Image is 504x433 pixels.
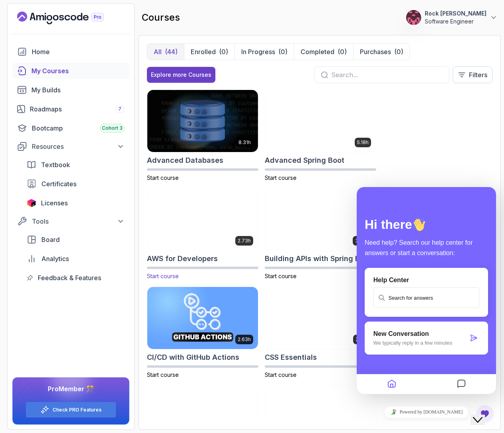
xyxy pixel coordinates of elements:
div: (44) [165,47,178,57]
p: 2.08h [356,336,369,343]
span: Start course [265,273,297,279]
span: Start course [265,174,297,181]
a: analytics [22,251,129,267]
button: Completed(0) [294,44,353,60]
img: Building APIs with Spring Boot card [265,189,376,251]
p: 3.30h [355,238,369,244]
div: My Courses [31,66,125,76]
h2: CI/CD with GitHub Actions [147,352,239,363]
div: Bootcamp [32,123,125,133]
p: 2.63h [238,336,251,343]
a: board [22,232,129,248]
h2: Advanced Spring Boot [265,155,344,166]
a: bootcamp [12,120,129,136]
span: Licenses [41,198,68,208]
span: Start course [147,371,179,378]
span: Analytics [41,254,69,263]
p: Software Engineer [425,18,486,25]
button: Enrolled(0) [184,44,234,60]
a: home [12,44,129,60]
button: Resources [12,139,129,154]
iframe: chat widget [471,401,496,425]
p: In Progress [241,47,275,57]
span: Cohort 3 [102,125,123,131]
p: Purchases [360,47,391,57]
div: My Builds [31,85,125,95]
button: Explore more Courses [147,67,215,83]
img: CSS Essentials card [265,287,376,349]
span: Start course [147,273,179,279]
a: Landing page [17,12,122,24]
span: Start course [265,371,297,378]
div: Tools [32,216,125,226]
span: Start course [147,174,179,181]
p: 8.31h [238,139,251,146]
p: Rock [PERSON_NAME] [425,10,486,18]
div: Roadmaps [30,104,125,114]
button: Check PRO Features [25,402,116,418]
h2: CSS Essentials [265,352,317,363]
a: Check PRO Features [53,407,102,413]
img: CI/CD with GitHub Actions card [147,287,258,349]
button: Filters [453,66,492,83]
a: feedback [22,270,129,286]
h2: AWS for Developers [147,253,218,264]
span: 7 [118,106,121,112]
div: Home [32,47,125,57]
p: 2.73h [238,238,251,244]
div: (0) [278,47,287,57]
span: Board [41,235,60,244]
p: 5.18h [357,139,369,146]
input: Search... [331,70,443,80]
span: Feedback & Features [38,273,101,283]
p: Filters [469,70,487,80]
a: courses [12,63,129,79]
a: licenses [22,195,129,211]
p: Completed [301,47,334,57]
a: textbook [22,157,129,173]
p: All [154,47,162,57]
div: (0) [394,47,403,57]
a: builds [12,82,129,98]
img: Advanced Spring Boot card [265,90,376,152]
button: All(44) [147,44,184,60]
span: Textbook [41,160,70,170]
div: (0) [338,47,347,57]
img: jetbrains icon [27,199,36,207]
div: Explore more Courses [151,71,211,79]
h2: Advanced Databases [147,155,223,166]
button: Purchases(0) [353,44,410,60]
img: Advanced Databases card [147,90,258,152]
span: Certificates [41,179,76,189]
div: Resources [32,142,125,151]
h2: Building APIs with Spring Boot [265,253,371,264]
a: roadmaps [12,101,129,117]
iframe: chat widget [357,403,496,421]
h2: courses [142,11,180,24]
img: AWS for Developers card [145,187,261,252]
a: certificates [22,176,129,192]
p: Enrolled [191,47,216,57]
button: user profile imageRock [PERSON_NAME]Software Engineer [406,10,498,25]
iframe: chat widget [357,187,496,394]
button: In Progress(0) [234,44,294,60]
img: user profile image [406,10,421,25]
div: (0) [219,47,228,57]
button: Tools [12,214,129,228]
